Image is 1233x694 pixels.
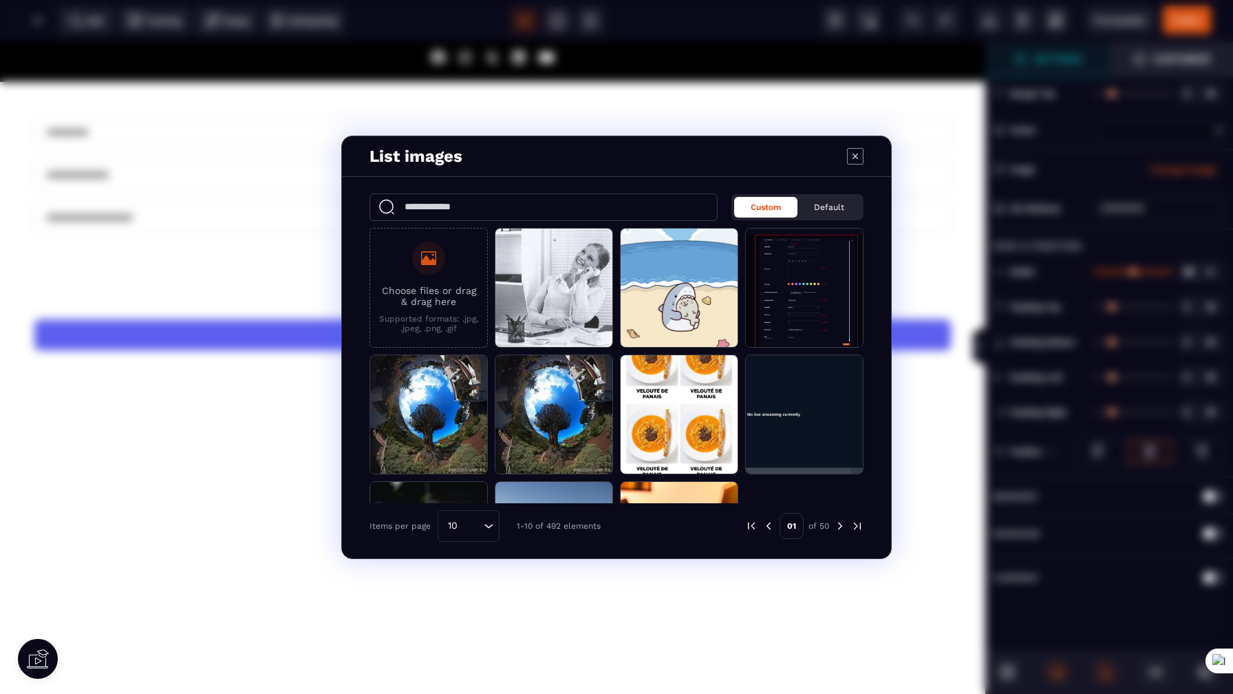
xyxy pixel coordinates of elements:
[851,520,864,532] img: next
[438,510,500,542] div: Search for option
[369,521,431,531] p: Items per page
[369,147,462,166] h4: List images
[745,520,758,532] img: prev
[458,193,527,262] img: svg+xml;base64,PHN2ZyB4bWxucz0iaHR0cDovL3d3dy53My5vcmcvMjAwMC9zdmciIHdpZHRoPSIxMDAiIHZpZXdCb3g9Ij...
[377,285,480,307] p: Choose files or drag & drag here
[34,278,951,309] button: ENVOYER LA DEMANDE
[780,513,804,539] p: 01
[808,520,829,532] p: of 50
[814,202,844,212] span: Default
[462,518,480,534] input: Search for option
[443,518,462,534] span: 10
[517,521,601,531] p: 1-10 of 492 elements
[762,520,775,532] img: prev
[834,520,846,532] img: next
[751,202,781,212] span: Custom
[377,314,480,333] p: Supported formats: .jpg, .jpeg, .png, .gif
